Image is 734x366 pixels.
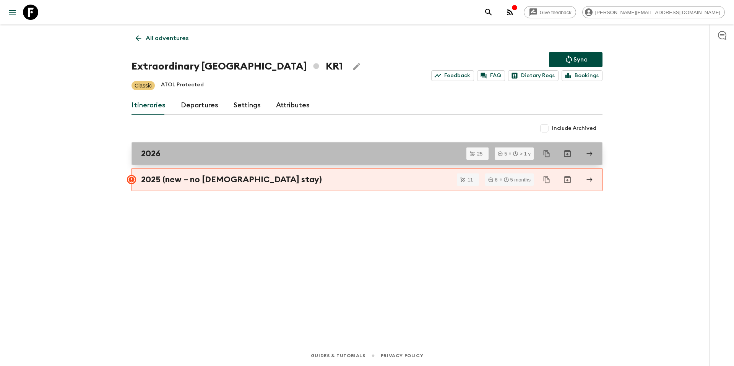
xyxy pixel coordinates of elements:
[562,70,602,81] a: Bookings
[141,175,322,185] h2: 2025 (new – no [DEMOGRAPHIC_DATA] stay)
[513,151,531,156] div: > 1 y
[132,142,602,165] a: 2026
[552,125,596,132] span: Include Archived
[234,96,261,115] a: Settings
[481,5,496,20] button: search adventures
[508,70,559,81] a: Dietary Reqs
[276,96,310,115] a: Attributes
[132,31,193,46] a: All adventures
[132,168,602,191] a: 2025 (new – no [DEMOGRAPHIC_DATA] stay)
[540,173,554,186] button: Duplicate
[381,351,423,360] a: Privacy Policy
[161,81,204,90] p: ATOL Protected
[132,96,166,115] a: Itineraries
[311,351,365,360] a: Guides & Tutorials
[349,59,364,74] button: Edit Adventure Title
[141,149,161,159] h2: 2026
[488,177,497,182] div: 6
[498,151,507,156] div: 5
[504,177,531,182] div: 5 months
[473,151,487,156] span: 25
[582,6,725,18] div: [PERSON_NAME][EMAIL_ADDRESS][DOMAIN_NAME]
[477,70,505,81] a: FAQ
[181,96,218,115] a: Departures
[524,6,576,18] a: Give feedback
[540,147,554,160] button: Duplicate
[146,34,188,43] p: All adventures
[591,10,724,15] span: [PERSON_NAME][EMAIL_ADDRESS][DOMAIN_NAME]
[560,146,575,161] button: Archive
[5,5,20,20] button: menu
[132,59,343,74] h1: Extraordinary [GEOGRAPHIC_DATA] KR1
[536,10,576,15] span: Give feedback
[549,52,602,67] button: Sync adventure departures to the booking engine
[573,55,587,64] p: Sync
[135,82,152,89] p: Classic
[431,70,474,81] a: Feedback
[560,172,575,187] button: Archive
[463,177,477,182] span: 11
